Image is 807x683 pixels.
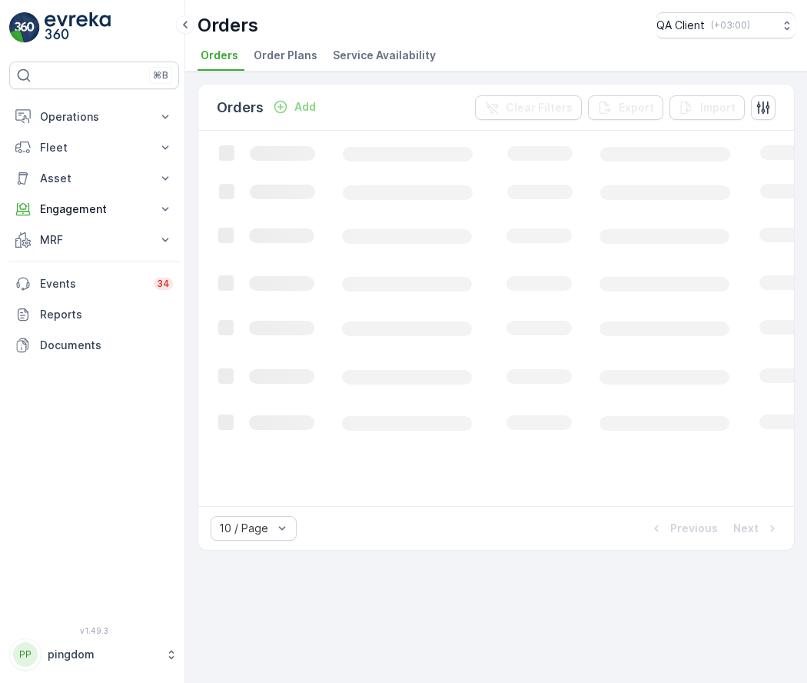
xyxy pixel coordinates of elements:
[9,330,179,361] a: Documents
[40,232,148,248] p: MRF
[45,12,111,43] img: logo_light-DOdMpM7g.png
[475,95,582,120] button: Clear Filters
[670,521,718,536] p: Previous
[153,69,168,82] p: ⌘B
[40,171,148,186] p: Asset
[40,276,144,292] p: Events
[732,519,782,538] button: Next
[619,100,654,115] p: Export
[198,13,258,38] p: Orders
[700,100,736,115] p: Import
[333,48,436,63] span: Service Availability
[9,225,179,255] button: MRF
[9,12,40,43] img: logo
[669,95,745,120] button: Import
[254,48,317,63] span: Order Plans
[217,97,264,118] p: Orders
[656,12,795,38] button: QA Client(+03:00)
[647,519,719,538] button: Previous
[40,109,148,125] p: Operations
[201,48,238,63] span: Orders
[40,338,173,353] p: Documents
[9,299,179,330] a: Reports
[294,99,316,115] p: Add
[40,202,148,217] p: Engagement
[40,307,173,322] p: Reports
[267,98,322,116] button: Add
[157,278,170,290] p: 34
[40,140,148,155] p: Fleet
[656,18,705,33] p: QA Client
[9,163,179,194] button: Asset
[9,268,179,299] a: Events34
[588,95,663,120] button: Export
[9,132,179,163] button: Fleet
[9,194,179,225] button: Engagement
[9,626,179,635] span: v 1.49.3
[13,642,38,667] div: PP
[9,638,179,671] button: PPpingdom
[48,647,158,662] p: pingdom
[711,19,750,32] p: ( +03:00 )
[733,521,759,536] p: Next
[506,100,573,115] p: Clear Filters
[9,102,179,132] button: Operations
